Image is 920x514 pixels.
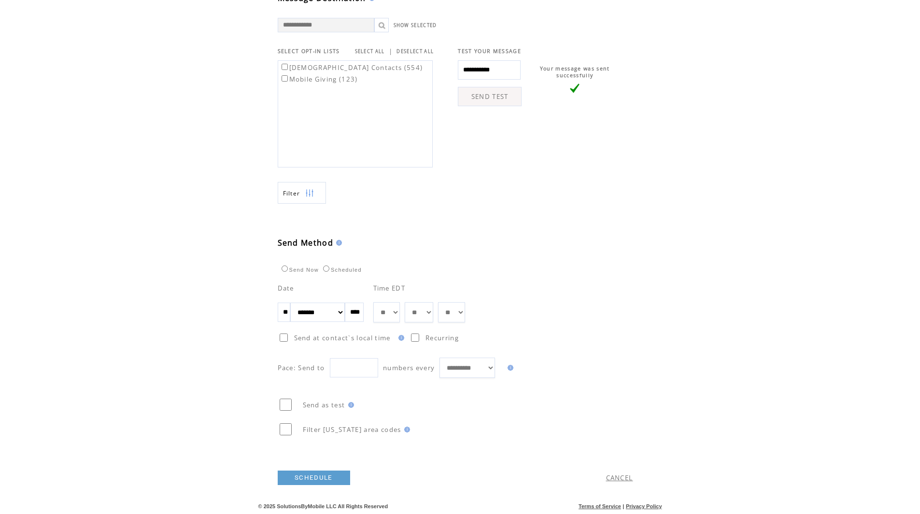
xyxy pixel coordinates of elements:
a: Filter [278,182,326,204]
span: Show filters [283,189,300,197]
label: Scheduled [321,267,362,273]
img: filters.png [305,182,314,204]
img: help.gif [345,402,354,408]
span: SELECT OPT-IN LISTS [278,48,340,55]
span: Date [278,284,294,292]
img: help.gif [505,365,513,371]
img: vLarge.png [570,83,580,93]
span: Send Method [278,237,334,248]
a: DESELECT ALL [396,48,434,55]
span: Filter [US_STATE] area codes [303,425,401,434]
span: numbers every [383,363,435,372]
input: Scheduled [323,265,329,272]
span: Send at contact`s local time [294,333,391,342]
span: | [623,503,624,509]
input: Mobile Giving (123) [282,75,288,82]
label: Mobile Giving (123) [280,75,358,83]
a: SHOW SELECTED [394,22,437,28]
a: SEND TEST [458,87,522,106]
a: Terms of Service [579,503,621,509]
span: Pace: Send to [278,363,325,372]
span: © 2025 SolutionsByMobile LLC All Rights Reserved [258,503,388,509]
span: Your message was sent successfully [540,65,610,79]
input: Send Now [282,265,288,272]
img: help.gif [396,335,404,341]
a: SELECT ALL [355,48,385,55]
a: Privacy Policy [626,503,662,509]
span: Time EDT [373,284,406,292]
img: help.gif [333,240,342,246]
input: [DEMOGRAPHIC_DATA] Contacts (554) [282,64,288,70]
label: [DEMOGRAPHIC_DATA] Contacts (554) [280,63,423,72]
a: CANCEL [606,473,633,482]
label: Send Now [279,267,319,273]
img: help.gif [401,427,410,432]
span: Send as test [303,401,345,409]
span: TEST YOUR MESSAGE [458,48,521,55]
span: | [389,47,393,56]
span: Recurring [425,333,459,342]
a: SCHEDULE [278,471,350,485]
